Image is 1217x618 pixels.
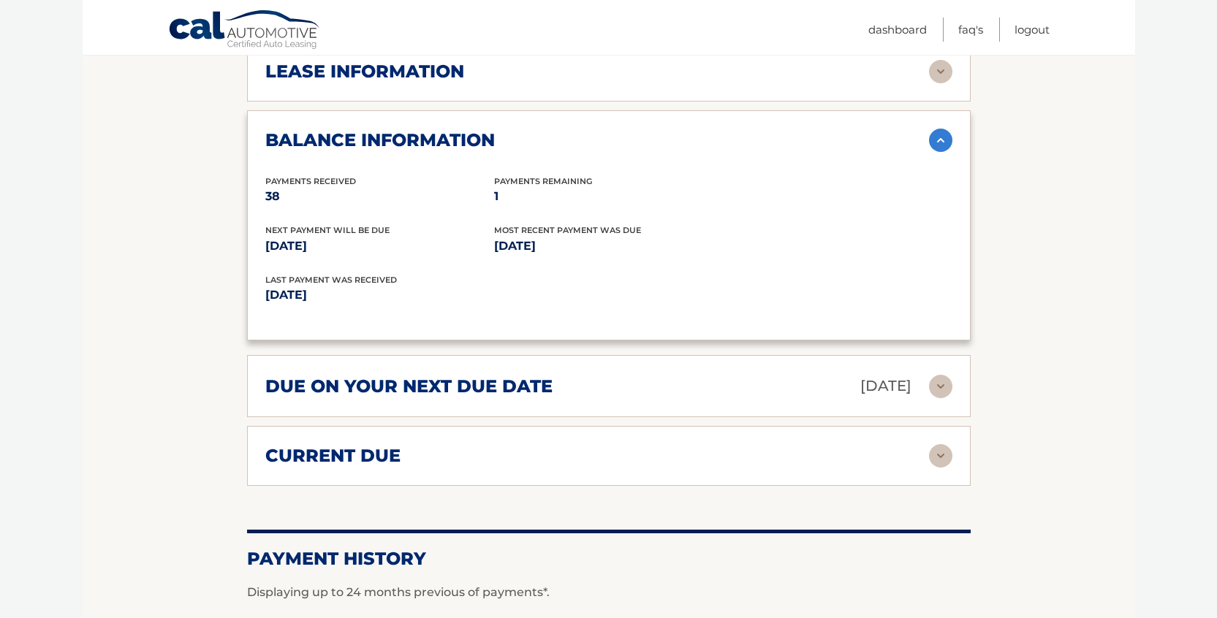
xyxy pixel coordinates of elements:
[494,225,641,235] span: Most Recent Payment Was Due
[860,373,911,399] p: [DATE]
[929,375,952,398] img: accordion-rest.svg
[265,176,356,186] span: Payments Received
[1015,18,1050,42] a: Logout
[265,61,464,83] h2: lease information
[265,275,397,285] span: Last Payment was received
[494,236,723,256] p: [DATE]
[265,129,495,151] h2: balance information
[265,236,494,256] p: [DATE]
[929,444,952,468] img: accordion-rest.svg
[168,9,322,52] a: Cal Automotive
[265,285,609,305] p: [DATE]
[265,375,553,397] h2: due on your next due date
[868,18,927,42] a: Dashboard
[958,18,983,42] a: FAQ's
[929,129,952,152] img: accordion-active.svg
[265,186,494,207] p: 38
[494,186,723,207] p: 1
[247,548,971,570] h2: Payment History
[265,225,390,235] span: Next Payment will be due
[265,445,401,467] h2: current due
[494,176,592,186] span: Payments Remaining
[247,584,971,601] p: Displaying up to 24 months previous of payments*.
[929,60,952,83] img: accordion-rest.svg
